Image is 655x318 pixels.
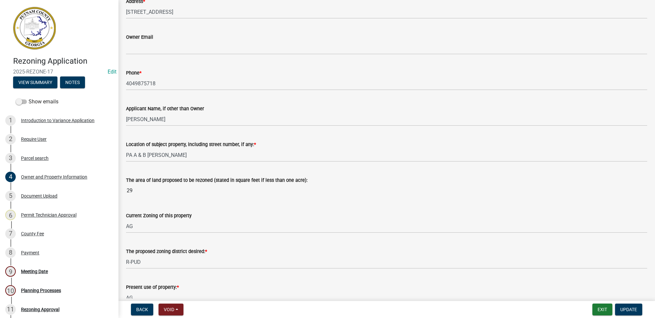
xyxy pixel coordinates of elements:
a: Edit [108,69,116,75]
button: Notes [60,76,85,88]
div: 4 [5,172,16,182]
img: Putnam County, Georgia [13,7,56,50]
div: Introduction to Variance Application [21,118,95,123]
div: 2 [5,134,16,144]
div: Require User [21,137,47,141]
div: 9 [5,266,16,277]
label: Applicant Name, if other than Owner [126,107,204,111]
label: Show emails [16,98,58,106]
label: The area of land proposed to be rezoned (stated in square feet if less than one acre): [126,178,307,183]
div: Parcel search [21,156,49,160]
label: Present use of property: [126,285,179,290]
div: 5 [5,191,16,201]
label: Current Zoning of this property [126,214,192,218]
div: Permit Technician Approval [21,213,76,217]
span: Void [164,307,174,312]
wm-modal-confirm: Summary [13,80,57,85]
div: 3 [5,153,16,163]
button: Back [131,304,153,315]
div: 10 [5,285,16,296]
button: Void [158,304,183,315]
div: Owner and Property Information [21,175,87,179]
div: Document Upload [21,194,57,198]
label: Phone [126,71,141,75]
wm-modal-confirm: Notes [60,80,85,85]
div: Planning Processes [21,288,61,293]
button: Exit [592,304,612,315]
button: View Summary [13,76,57,88]
div: 11 [5,304,16,315]
span: Back [136,307,148,312]
label: Location of subject property, including street number, if any: [126,142,256,147]
span: Update [620,307,637,312]
label: Owner Email [126,35,153,40]
div: Payment [21,250,39,255]
div: Rezoning Approval [21,307,59,312]
span: 2025-REZONE-17 [13,69,105,75]
div: County Fee [21,231,44,236]
div: 6 [5,210,16,220]
button: Update [615,304,642,315]
div: 7 [5,228,16,239]
h4: Rezoning Application [13,56,113,66]
wm-modal-confirm: Edit Application Number [108,69,116,75]
div: Meeting Date [21,269,48,274]
div: 1 [5,115,16,126]
label: The proposed zoning district desired: [126,249,207,254]
div: 8 [5,247,16,258]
